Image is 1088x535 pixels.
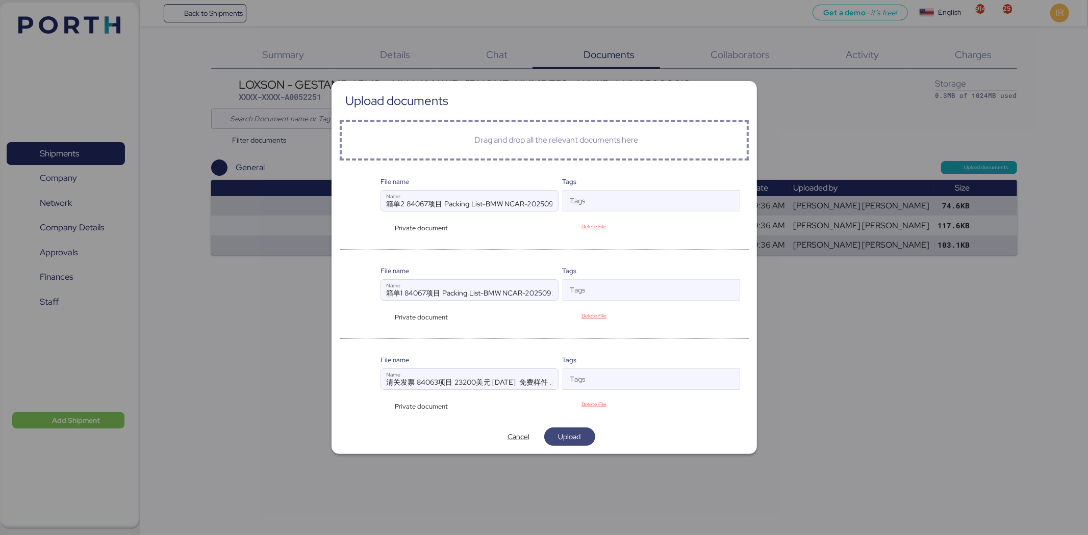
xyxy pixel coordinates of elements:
div: File name [381,177,559,186]
button: Upload [544,427,595,446]
input: Name [381,280,558,300]
div: File name [381,355,559,365]
span: Cancel [508,431,529,443]
div: Upload documents [346,96,449,105]
button: Delete File [569,220,620,233]
div: Tags [563,266,741,276]
input: Tags [563,198,722,210]
span: Upload [559,431,581,443]
input: Tags [563,287,722,299]
span: Private document [395,402,448,411]
button: Cancel [493,427,544,446]
div: Drag and drop all the relevant documents here [474,134,638,146]
div: Tags [563,177,741,186]
button: Delete File [569,309,620,322]
button: Delete File [569,398,620,411]
span: Delete File [581,400,606,409]
input: Name [381,191,558,211]
span: Delete File [581,311,606,320]
input: Tags [563,376,722,388]
span: Delete File [581,222,606,231]
span: Private document [395,223,448,233]
input: Name [381,369,558,389]
div: File name [381,266,559,276]
span: Private document [395,312,448,322]
div: Tags [563,355,741,365]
